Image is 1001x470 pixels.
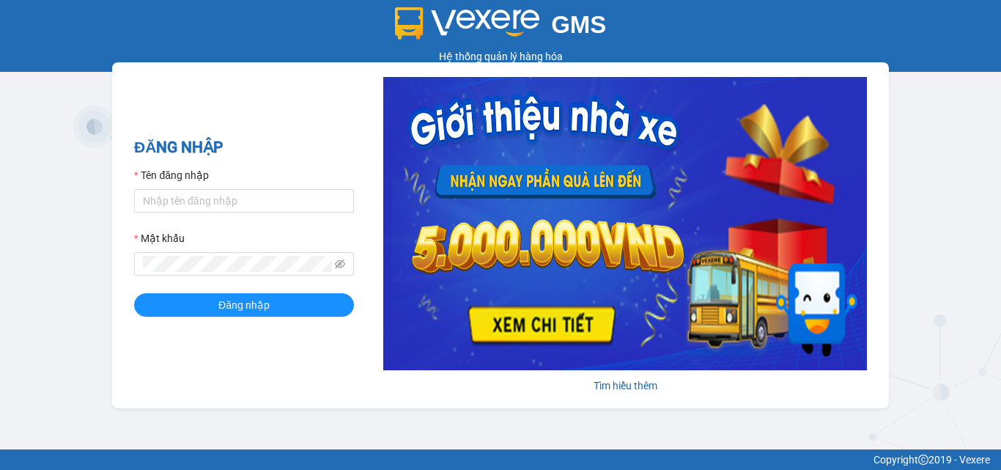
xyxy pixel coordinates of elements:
div: Copyright 2019 - Vexere [11,452,990,468]
span: copyright [918,455,928,465]
img: banner-0 [383,77,867,370]
input: Mật khẩu [143,256,332,272]
div: Hệ thống quản lý hàng hóa [4,48,997,65]
span: Đăng nhập [218,297,270,313]
label: Tên đăng nhập [134,167,209,183]
h2: ĐĂNG NHẬP [134,136,354,160]
span: eye-invisible [335,259,345,269]
button: Đăng nhập [134,293,354,317]
input: Tên đăng nhập [134,189,354,213]
div: Tìm hiểu thêm [383,378,867,394]
a: GMS [395,22,607,34]
span: GMS [551,11,606,38]
label: Mật khẩu [134,230,185,246]
img: logo 2 [395,7,540,40]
